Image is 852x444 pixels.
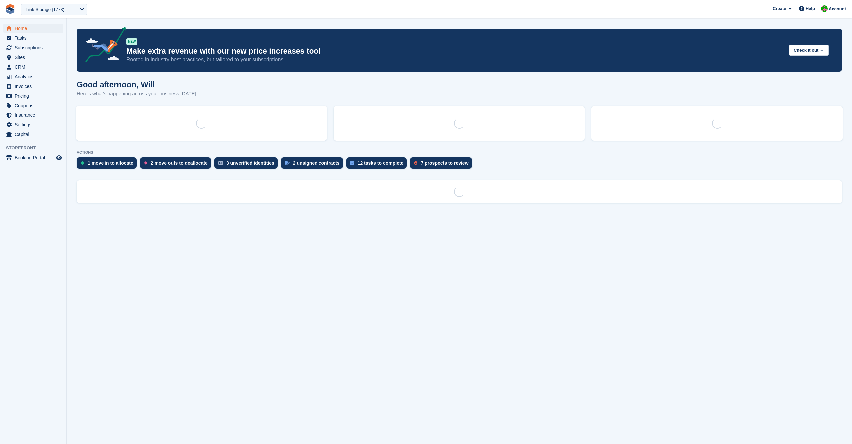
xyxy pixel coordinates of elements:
[806,5,815,12] span: Help
[218,161,223,165] img: verify_identity-adf6edd0f0f0b5bbfe63781bf79b02c33cf7c696d77639b501bdc392416b5a36.svg
[226,160,274,166] div: 3 unverified identities
[81,161,84,165] img: move_ins_to_allocate_icon-fdf77a2bb77ea45bf5b3d319d69a93e2d87916cf1d5bf7949dd705db3b84f3ca.svg
[421,160,468,166] div: 7 prospects to review
[15,72,55,81] span: Analytics
[80,27,126,65] img: price-adjustments-announcement-icon-8257ccfd72463d97f412b2fc003d46551f7dbcb40ab6d574587a9cd5c0d94...
[140,157,214,172] a: 2 move outs to deallocate
[829,6,846,12] span: Account
[15,24,55,33] span: Home
[77,150,842,155] p: ACTIONS
[3,33,63,43] a: menu
[414,161,417,165] img: prospect-51fa495bee0391a8d652442698ab0144808aea92771e9ea1ae160a38d050c398.svg
[789,45,829,56] button: Check it out →
[15,101,55,110] span: Coupons
[15,53,55,62] span: Sites
[3,111,63,120] a: menu
[773,5,786,12] span: Create
[3,43,63,52] a: menu
[410,157,475,172] a: 7 prospects to review
[126,38,137,45] div: NEW
[15,33,55,43] span: Tasks
[15,91,55,101] span: Pricing
[88,160,133,166] div: 1 move in to allocate
[3,120,63,129] a: menu
[3,91,63,101] a: menu
[3,101,63,110] a: menu
[24,6,64,13] div: Think Storage (1773)
[3,53,63,62] a: menu
[15,111,55,120] span: Insurance
[3,62,63,72] a: menu
[3,153,63,162] a: menu
[3,24,63,33] a: menu
[77,157,140,172] a: 1 move in to allocate
[281,157,346,172] a: 2 unsigned contracts
[15,82,55,91] span: Invoices
[285,161,290,165] img: contract_signature_icon-13c848040528278c33f63329250d36e43548de30e8caae1d1a13099fd9432cc5.svg
[77,80,196,89] h1: Good afternoon, Will
[144,161,147,165] img: move_outs_to_deallocate_icon-f764333ba52eb49d3ac5e1228854f67142a1ed5810a6f6cc68b1a99e826820c5.svg
[126,46,784,56] p: Make extra revenue with our new price increases tool
[55,154,63,162] a: Preview store
[346,157,410,172] a: 12 tasks to complete
[77,90,196,98] p: Here's what's happening across your business [DATE]
[3,82,63,91] a: menu
[151,160,208,166] div: 2 move outs to deallocate
[15,130,55,139] span: Capital
[3,72,63,81] a: menu
[5,4,15,14] img: stora-icon-8386f47178a22dfd0bd8f6a31ec36ba5ce8667c1dd55bd0f319d3a0aa187defe.svg
[15,43,55,52] span: Subscriptions
[3,130,63,139] a: menu
[15,62,55,72] span: CRM
[821,5,828,12] img: Will McNeilly
[6,145,66,151] span: Storefront
[350,161,354,165] img: task-75834270c22a3079a89374b754ae025e5fb1db73e45f91037f5363f120a921f8.svg
[358,160,404,166] div: 12 tasks to complete
[214,157,281,172] a: 3 unverified identities
[15,153,55,162] span: Booking Portal
[293,160,340,166] div: 2 unsigned contracts
[15,120,55,129] span: Settings
[126,56,784,63] p: Rooted in industry best practices, but tailored to your subscriptions.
